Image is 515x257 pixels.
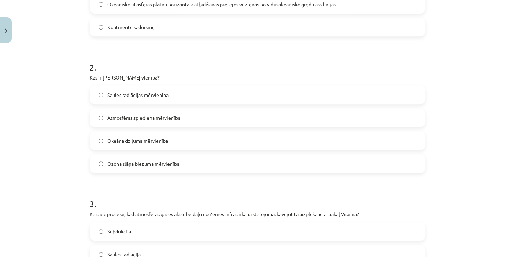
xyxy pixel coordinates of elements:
[90,210,425,218] p: Kā sauc procesu, kad atmosfēras gāzes absorbē daļu no Zemes infrasarkanā starojuma, kavējot tā ai...
[107,137,168,144] span: Okeāna dziļuma mērvienība
[99,25,103,30] input: Kontinentu sadursme
[90,50,425,72] h1: 2 .
[107,91,169,99] span: Saules radiācijas mērvienība
[99,229,103,234] input: Subdukcija
[107,24,155,31] span: Kontinentu sadursme
[90,187,425,208] h1: 3 .
[99,116,103,120] input: Atmosfēras spiediena mērvienība
[107,114,180,122] span: Atmosfēras spiediena mērvienība
[90,74,425,81] p: Kas ir [PERSON_NAME] vienība?
[107,1,336,8] span: Okeānisko litosfēras plātņu horizontāla atbīdīšanās pretējos virzienos no vidusokeānisko grēdu as...
[99,2,103,7] input: Okeānisko litosfēras plātņu horizontāla atbīdīšanās pretējos virzienos no vidusokeānisko grēdu as...
[5,28,7,33] img: icon-close-lesson-0947bae3869378f0d4975bcd49f059093ad1ed9edebbc8119c70593378902aed.svg
[107,160,179,167] span: Ozona slāņa biezuma mērvienība
[99,252,103,257] input: Saules radiācija
[99,93,103,97] input: Saules radiācijas mērvienība
[99,139,103,143] input: Okeāna dziļuma mērvienība
[99,161,103,166] input: Ozona slāņa biezuma mērvienība
[107,228,131,235] span: Subdukcija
